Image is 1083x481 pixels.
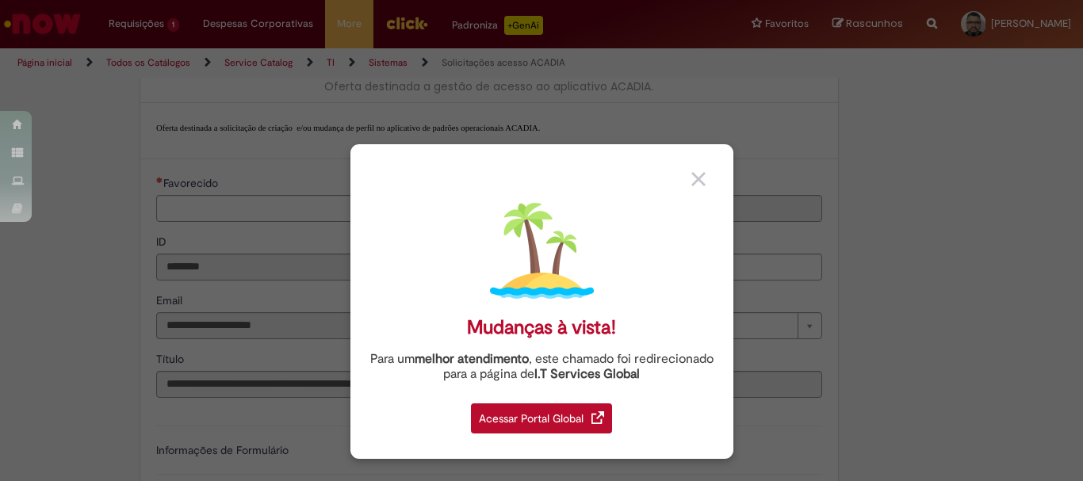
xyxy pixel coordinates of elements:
div: Mudanças à vista! [467,316,616,339]
img: island.png [490,199,594,303]
a: I.T Services Global [534,357,640,382]
img: redirect_link.png [591,411,604,424]
strong: melhor atendimento [415,351,529,367]
div: Acessar Portal Global [471,403,612,433]
img: close_button_grey.png [691,172,706,186]
div: Para um , este chamado foi redirecionado para a página de [362,352,721,382]
a: Acessar Portal Global [471,395,612,433]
